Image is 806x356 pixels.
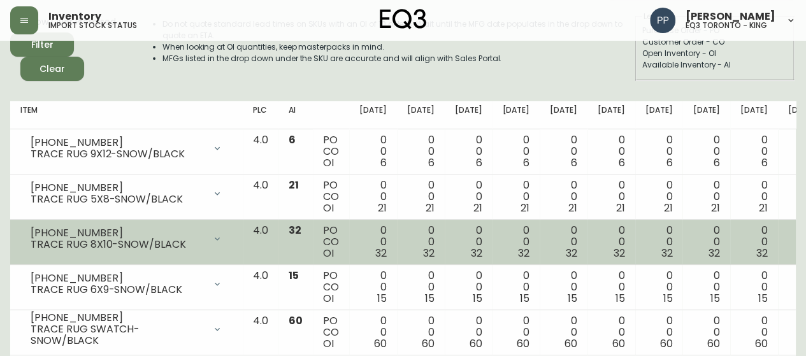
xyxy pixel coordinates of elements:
[550,225,577,259] div: 0 0
[377,291,387,306] span: 15
[359,180,387,214] div: 0 0
[758,291,768,306] span: 15
[740,315,768,350] div: 0 0
[397,101,445,129] th: [DATE]
[31,324,205,346] div: TRACE RUG SWATCH-SNOW/BLACK
[162,41,634,53] li: When looking at OI quantities, keep masterpacks in mind.
[755,336,768,351] span: 60
[289,313,303,328] span: 60
[243,129,278,174] td: 4.0
[31,61,74,77] span: Clear
[615,291,625,306] span: 15
[645,134,673,169] div: 0 0
[740,225,768,259] div: 0 0
[686,11,775,22] span: [PERSON_NAME]
[642,59,788,71] div: Available Inventory - AI
[243,174,278,220] td: 4.0
[693,270,720,304] div: 0 0
[711,201,720,215] span: 21
[682,101,730,129] th: [DATE]
[359,270,387,304] div: 0 0
[568,291,577,306] span: 15
[571,155,577,170] span: 6
[650,8,675,33] img: 93ed64739deb6bac3372f15ae91c6632
[278,101,313,129] th: AI
[323,180,339,214] div: PO CO
[20,57,84,81] button: Clear
[359,225,387,259] div: 0 0
[502,180,529,214] div: 0 0
[502,225,529,259] div: 0 0
[616,201,625,215] span: 21
[686,22,767,29] h5: eq3 toronto - king
[663,291,672,306] span: 15
[349,101,397,129] th: [DATE]
[517,336,529,351] span: 60
[598,180,625,214] div: 0 0
[614,246,625,260] span: 32
[380,155,387,170] span: 6
[502,134,529,169] div: 0 0
[756,246,768,260] span: 32
[380,9,427,29] img: logo
[455,134,482,169] div: 0 0
[289,178,299,192] span: 21
[407,225,435,259] div: 0 0
[714,155,720,170] span: 6
[693,180,720,214] div: 0 0
[359,134,387,169] div: 0 0
[710,291,720,306] span: 15
[659,336,672,351] span: 60
[587,101,635,129] th: [DATE]
[407,180,435,214] div: 0 0
[661,246,672,260] span: 32
[550,270,577,304] div: 0 0
[472,291,482,306] span: 15
[455,270,482,304] div: 0 0
[407,315,435,350] div: 0 0
[423,246,435,260] span: 32
[407,270,435,304] div: 0 0
[598,225,625,259] div: 0 0
[323,270,339,304] div: PO CO
[693,225,720,259] div: 0 0
[455,315,482,350] div: 0 0
[492,101,540,129] th: [DATE]
[469,336,482,351] span: 60
[323,134,339,169] div: PO CO
[645,180,673,214] div: 0 0
[565,336,577,351] span: 60
[645,315,673,350] div: 0 0
[243,310,278,355] td: 4.0
[730,101,778,129] th: [DATE]
[455,225,482,259] div: 0 0
[243,265,278,310] td: 4.0
[518,246,529,260] span: 32
[693,134,720,169] div: 0 0
[645,225,673,259] div: 0 0
[31,284,205,295] div: TRACE RUG 6X9-SNOW/BLACK
[243,101,278,129] th: PLC
[740,270,768,304] div: 0 0
[550,134,577,169] div: 0 0
[635,101,683,129] th: [DATE]
[323,201,334,215] span: OI
[48,22,137,29] h5: import stock status
[20,180,233,208] div: [PHONE_NUMBER]TRACE RUG 5X8-SNOW/BLACK
[521,201,529,215] span: 21
[10,101,243,129] th: Item
[502,270,529,304] div: 0 0
[502,315,529,350] div: 0 0
[470,246,482,260] span: 32
[598,134,625,169] div: 0 0
[523,155,529,170] span: 6
[289,223,301,238] span: 32
[375,246,387,260] span: 32
[455,180,482,214] div: 0 0
[568,201,577,215] span: 21
[693,315,720,350] div: 0 0
[243,220,278,265] td: 4.0
[540,101,587,129] th: [DATE]
[289,268,299,283] span: 15
[323,225,339,259] div: PO CO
